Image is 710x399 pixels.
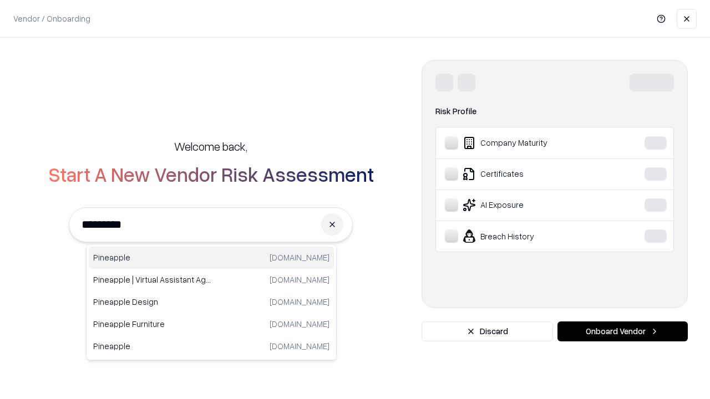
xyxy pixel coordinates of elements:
[270,340,329,352] p: [DOMAIN_NAME]
[557,321,688,341] button: Onboard Vendor
[270,274,329,285] p: [DOMAIN_NAME]
[93,318,211,330] p: Pineapple Furniture
[93,252,211,263] p: Pineapple
[445,229,611,243] div: Breach History
[445,136,611,150] div: Company Maturity
[422,321,553,341] button: Discard
[174,139,247,154] h5: Welcome back,
[93,296,211,308] p: Pineapple Design
[270,318,329,330] p: [DOMAIN_NAME]
[93,340,211,352] p: Pineapple
[445,167,611,181] div: Certificates
[13,13,90,24] p: Vendor / Onboarding
[86,244,337,360] div: Suggestions
[48,163,374,185] h2: Start A New Vendor Risk Assessment
[93,274,211,285] p: Pineapple | Virtual Assistant Agency
[435,105,674,118] div: Risk Profile
[270,296,329,308] p: [DOMAIN_NAME]
[445,198,611,212] div: AI Exposure
[270,252,329,263] p: [DOMAIN_NAME]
